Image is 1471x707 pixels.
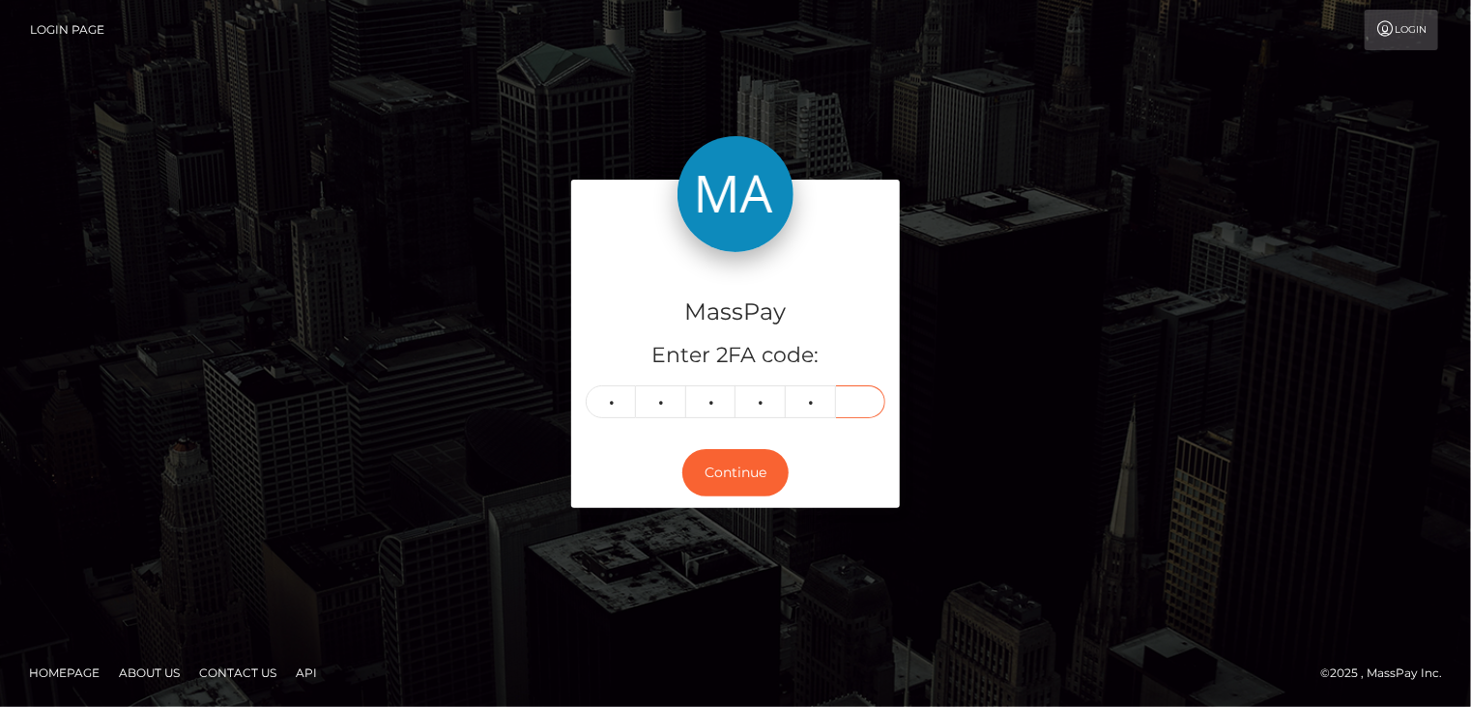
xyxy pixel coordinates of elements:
a: About Us [111,658,187,688]
a: Homepage [21,658,107,688]
img: MassPay [678,136,793,252]
h4: MassPay [586,296,885,329]
a: API [288,658,325,688]
h5: Enter 2FA code: [586,341,885,371]
button: Continue [682,449,789,496]
a: Login Page [30,10,104,50]
a: Login [1365,10,1438,50]
div: © 2025 , MassPay Inc. [1320,663,1457,684]
a: Contact Us [191,658,284,688]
